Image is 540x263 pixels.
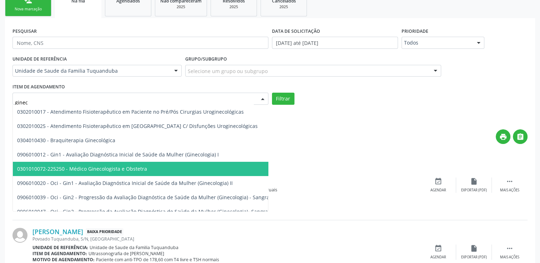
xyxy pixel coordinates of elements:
[461,255,487,260] div: Exportar (PDF)
[402,26,428,37] label: Prioridade
[272,37,398,49] input: Selecione um intervalo
[17,137,115,144] span: 0304010430 - Braquiterapia Ginecológica
[15,95,254,109] input: Selecionar procedimento
[32,228,83,236] a: [PERSON_NAME]
[32,251,87,257] b: Item de agendamento:
[10,6,46,12] div: Nova marcação
[12,82,65,93] label: Item de agendamento
[90,244,178,251] span: Unidade de Saude da Familia Tuquanduba
[89,251,164,257] span: Ultrassonografia de [PERSON_NAME]
[516,133,524,141] i: 
[430,255,446,260] div: Agendar
[461,188,487,193] div: Exportar (PDF)
[12,54,67,65] label: UNIDADE DE REFERÊNCIA
[17,208,329,215] span: 0906010047 - Oci - Gin2 - Progressão da Avaliação Diagnóstica de Saúde da Mulher (Ginecologia)- S...
[506,177,514,185] i: 
[32,236,420,242] div: Povoado Tuquanduba, S/N, [GEOGRAPHIC_DATA]
[506,244,514,252] i: 
[17,165,147,172] span: 0301010072-225250 - Médico Ginecologista e Obstetra
[430,188,446,193] div: Agendar
[404,39,470,46] span: Todos
[32,257,95,263] b: Motivo de agendamento:
[470,244,478,252] i: insert_drive_file
[160,4,202,10] div: 2025
[96,257,219,263] span: Paciente com anti-TPO de 178,60 com T4 livre e TSH normais
[12,228,27,243] img: img
[470,177,478,185] i: insert_drive_file
[496,129,510,144] button: print
[17,194,329,201] span: 0906010039 - Oci - Gin2 - Progressão da Avaliação Diagnóstica de Saúde da Mulher (Ginecologia) - ...
[500,255,519,260] div: Mais ações
[500,188,519,193] div: Mais ações
[499,133,507,141] i: print
[188,67,268,75] span: Selecione um grupo ou subgrupo
[185,54,227,65] label: Grupo/Subgrupo
[17,151,219,158] span: 0906010012 - Gin1 - Avaliação Diagnóstica Inicial de Saúde da Mulher (Ginecologia) I
[32,244,88,251] b: Unidade de referência:
[12,26,37,37] label: PESQUISAR
[86,228,123,236] span: Baixa Prioridade
[216,4,252,10] div: 2025
[513,129,528,144] button: 
[17,108,244,115] span: 0302010017 - Atendimento Fisioterapêutico em Paciente no Pré/Pós Cirurgias Uroginecológicas
[17,180,233,186] span: 0906010020 - Oci - Gin1 - Avaliação Diagnóstica Inicial de Saúde da Mulher (Ginecologia) II
[15,67,167,74] span: Unidade de Saude da Familia Tuquanduba
[434,244,442,252] i: event_available
[12,37,268,49] input: Nome, CNS
[272,93,294,105] button: Filtrar
[17,123,258,129] span: 0302010025 - Atendimento Fisioterapêutico em [GEOGRAPHIC_DATA] C/ Disfunções Uroginecológicas
[272,26,320,37] label: DATA DE SOLICITAÇÃO
[434,177,442,185] i: event_available
[266,4,302,10] div: 2025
